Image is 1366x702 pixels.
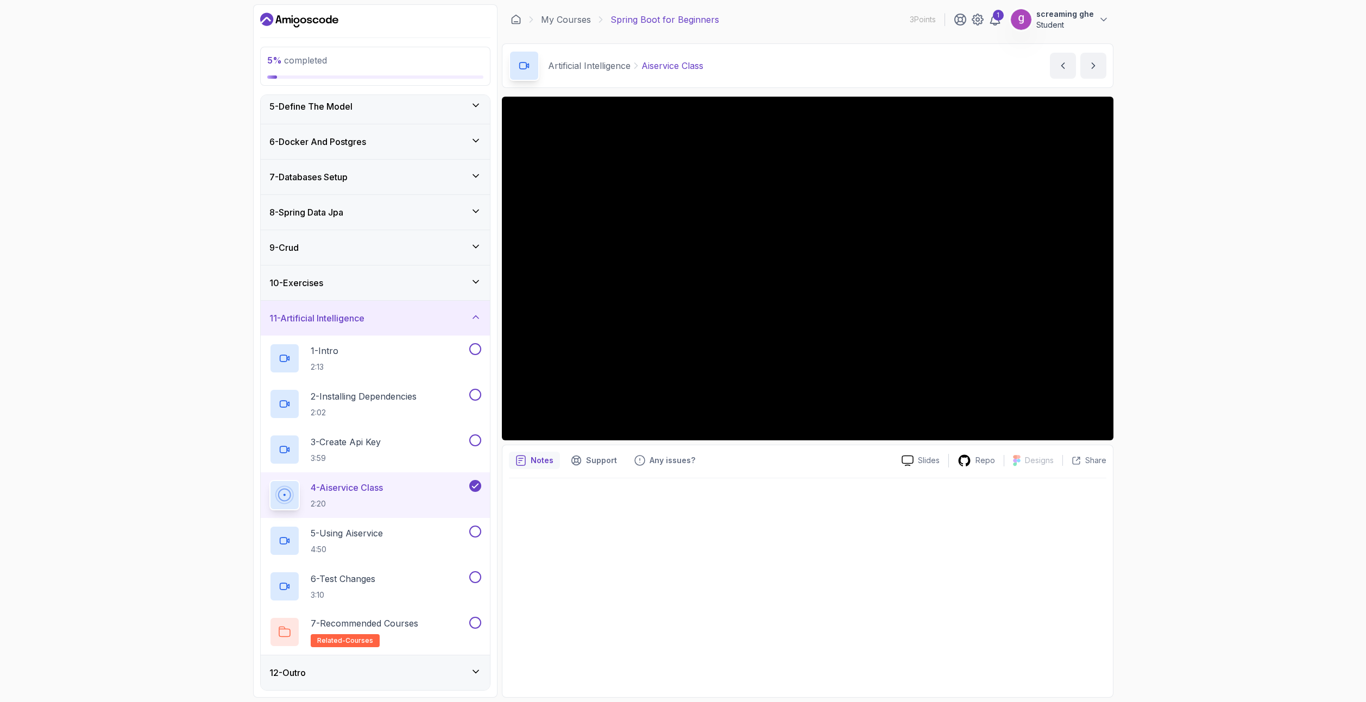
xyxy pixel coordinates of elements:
p: Spring Boot for Beginners [610,13,719,26]
button: 6-Docker And Postgres [261,124,490,159]
h3: 5 - Define The Model [269,100,352,113]
p: screaming ghe [1036,9,1094,20]
button: 8-Spring Data Jpa [261,195,490,230]
p: 4:50 [311,544,383,555]
p: Designs [1025,455,1054,466]
button: next content [1080,53,1106,79]
h3: 8 - Spring Data Jpa [269,206,343,219]
button: 9-Crud [261,230,490,265]
a: My Courses [541,13,591,26]
p: 2:13 [311,362,338,372]
p: Repo [975,455,995,466]
button: 11-Artificial Intelligence [261,301,490,336]
p: 5 - Using Aiservice [311,527,383,540]
button: 7-Recommended Coursesrelated-courses [269,617,481,647]
a: Slides [893,455,948,466]
button: previous content [1050,53,1076,79]
span: 5 % [267,55,282,66]
h3: 6 - Docker And Postgres [269,135,366,148]
p: Aiservice Class [641,59,703,72]
p: Share [1085,455,1106,466]
button: Share [1062,455,1106,466]
p: 2:20 [311,498,383,509]
p: 4 - Aiservice Class [311,481,383,494]
span: completed [267,55,327,66]
button: 6-Test Changes3:10 [269,571,481,602]
p: Artificial Intelligence [548,59,631,72]
h3: 10 - Exercises [269,276,323,289]
p: 3 - Create Api Key [311,435,381,448]
h3: 11 - Artificial Intelligence [269,312,364,325]
p: 3:59 [311,453,381,464]
button: 12-Outro [261,655,490,690]
button: notes button [509,452,560,469]
img: user profile image [1011,9,1031,30]
button: 4-Aiservice Class2:20 [269,480,481,510]
p: Slides [918,455,940,466]
p: Any issues? [650,455,695,466]
h3: 7 - Databases Setup [269,170,348,184]
button: user profile imagescreaming gheStudent [1010,9,1109,30]
p: 2 - Installing Dependencies [311,390,417,403]
h3: 12 - Outro [269,666,306,679]
button: 2-Installing Dependencies2:02 [269,389,481,419]
p: 2:02 [311,407,417,418]
a: Repo [949,454,1004,467]
span: related-courses [317,636,373,645]
p: Support [586,455,617,466]
p: 3 Points [910,14,936,25]
p: Student [1036,20,1094,30]
button: 10-Exercises [261,265,490,300]
button: 3-Create Api Key3:59 [269,434,481,465]
button: 1-Intro2:13 [269,343,481,374]
p: 1 - Intro [311,344,338,357]
iframe: 4 - AiService Class [502,97,1113,440]
a: 1 [989,13,1002,26]
button: Support button [564,452,624,469]
button: Feedback button [628,452,702,469]
button: 7-Databases Setup [261,160,490,194]
p: 6 - Test Changes [311,572,375,585]
a: Dashboard [511,14,521,25]
h3: 9 - Crud [269,241,299,254]
button: 5-Using Aiservice4:50 [269,526,481,556]
a: Dashboard [260,11,338,29]
p: 7 - Recommended Courses [311,617,418,630]
p: 3:10 [311,590,375,600]
div: 1 [993,10,1004,21]
button: 5-Define The Model [261,89,490,124]
p: Notes [531,455,553,466]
